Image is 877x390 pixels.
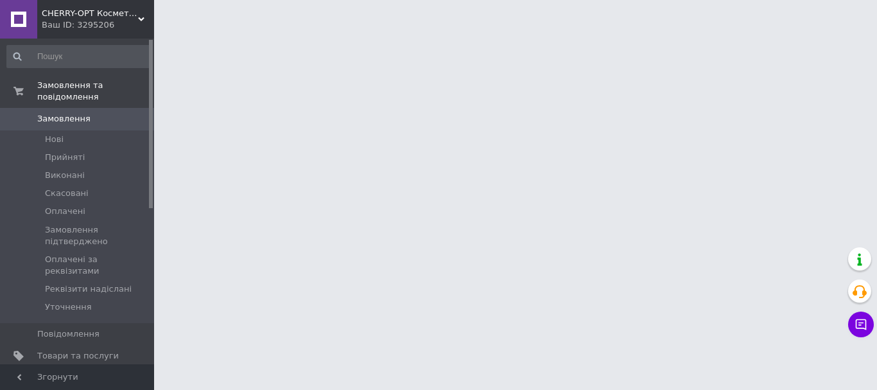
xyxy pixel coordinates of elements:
span: Нові [45,134,64,145]
span: CHERRY-OPT Косметика оптом [42,8,138,19]
span: Уточнення [45,301,91,313]
button: Чат з покупцем [848,312,874,337]
span: Товари та послуги [37,350,119,362]
span: Замовлення [37,113,91,125]
span: Виконані [45,170,85,181]
span: Скасовані [45,188,89,199]
span: Реквізити надіслані [45,283,132,295]
div: Ваш ID: 3295206 [42,19,154,31]
input: Пошук [6,45,152,68]
span: Оплачені за реквізитами [45,254,150,277]
span: Повідомлення [37,328,100,340]
span: Замовлення та повідомлення [37,80,154,103]
span: Прийняті [45,152,85,163]
span: Замовлення підтверджено [45,224,150,247]
span: Оплачені [45,206,85,217]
